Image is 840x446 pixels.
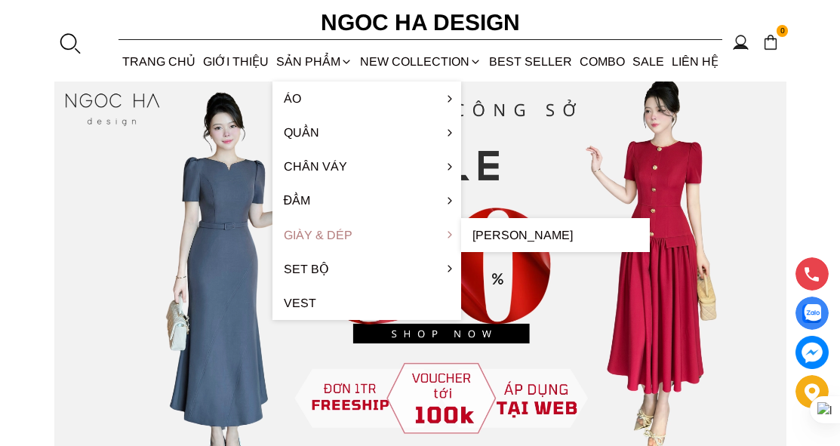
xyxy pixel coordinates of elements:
[668,42,722,82] a: LIÊN HỆ
[199,42,272,82] a: GIỚI THIỆU
[777,25,789,37] span: 0
[461,218,650,252] a: [PERSON_NAME]
[802,304,821,323] img: Display image
[272,115,461,149] a: Quần
[272,218,461,252] a: Giày & Dép
[762,34,779,51] img: img-CART-ICON-ksit0nf1
[795,297,829,330] a: Display image
[629,42,668,82] a: SALE
[795,336,829,369] a: messenger
[272,42,356,82] div: SẢN PHẨM
[485,42,576,82] a: BEST SELLER
[118,42,199,82] a: TRANG CHỦ
[272,82,461,115] a: Áo
[269,5,571,41] a: Ngoc Ha Design
[272,286,461,320] a: Vest
[356,42,485,82] a: NEW COLLECTION
[272,252,461,286] a: Set Bộ
[576,42,629,82] a: Combo
[272,183,461,217] a: Đầm
[272,149,461,183] a: Chân váy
